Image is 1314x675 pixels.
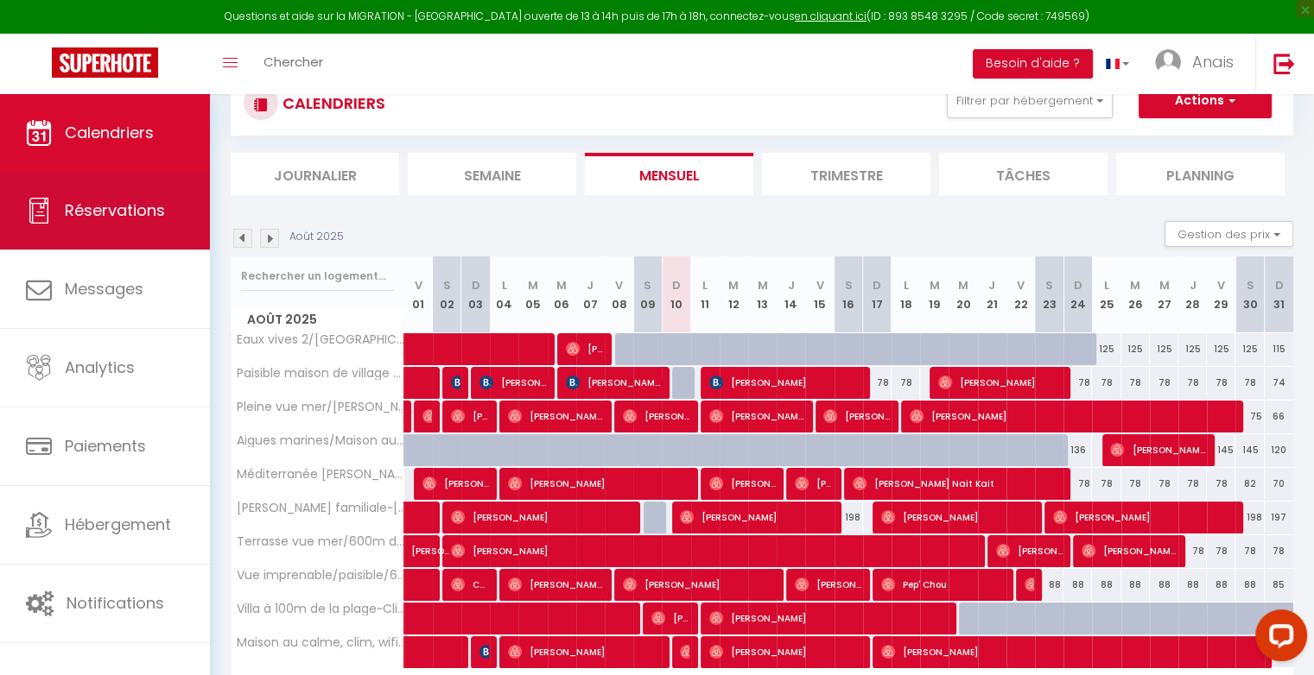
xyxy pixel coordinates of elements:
[1235,569,1264,601] div: 88
[1207,333,1235,365] div: 125
[234,602,407,615] span: Villa à 100m de la plage~Clim~Spa~Jardin~Parking
[605,256,633,333] th: 08
[1063,367,1092,399] div: 78
[1265,434,1293,466] div: 120
[1235,468,1264,500] div: 82
[1265,333,1293,365] div: 115
[231,153,399,195] li: Journalier
[709,366,861,399] span: [PERSON_NAME]
[1155,49,1181,75] img: ...
[1235,367,1264,399] div: 78
[232,307,403,332] span: Août 2025
[1082,534,1177,567] span: [PERSON_NAME]
[823,400,890,432] span: [PERSON_NAME]
[795,568,861,601] span: [PERSON_NAME]
[835,256,863,333] th: 16
[1121,367,1150,399] div: 78
[528,277,538,293] abbr: M
[65,278,143,300] span: Messages
[1063,256,1092,333] th: 24
[1121,333,1150,365] div: 125
[1063,468,1092,500] div: 78
[863,256,892,333] th: 17
[1150,569,1178,601] div: 88
[1110,433,1205,466] span: [PERSON_NAME]
[1130,277,1140,293] abbr: M
[404,256,433,333] th: 01
[1178,569,1207,601] div: 88
[795,9,866,23] a: en cliquant ici
[490,256,518,333] th: 04
[461,256,490,333] th: 03
[234,401,407,413] span: Pleine vue mer/[PERSON_NAME]/Bel appartement proche plage
[709,467,776,500] span: [PERSON_NAME]
[1178,468,1207,500] div: 78
[234,569,407,582] span: Vue imprenable/paisible/600m de la plage/parking
[408,153,576,195] li: Semaine
[234,468,407,481] span: Méditerranée [PERSON_NAME]/Appartement climatisé, vue imprenable et parking
[1142,34,1255,94] a: ... Anais
[502,277,507,293] abbr: L
[415,277,422,293] abbr: V
[1121,468,1150,500] div: 78
[1053,501,1234,533] span: [PERSON_NAME]
[1265,502,1293,533] div: 197
[566,366,661,399] span: [PERSON_NAME]
[1178,535,1207,567] div: 78
[1092,333,1120,365] div: 125
[633,256,662,333] th: 09
[1275,277,1284,293] abbr: D
[1265,401,1293,432] div: 66
[939,153,1108,195] li: Tâches
[1235,535,1264,567] div: 78
[1246,277,1254,293] abbr: S
[234,434,407,447] span: Aigues marines/Maison au calme~clim~parking~6min à pied de la mer
[52,47,158,78] img: Super Booking
[65,356,135,378] span: Analytics
[1092,569,1120,601] div: 88
[1217,277,1225,293] abbr: V
[422,400,432,432] span: [PERSON_NAME]
[411,526,451,558] span: [PERSON_NAME]
[548,256,576,333] th: 06
[576,256,605,333] th: 07
[234,333,407,346] span: Eaux vives 2/[GEOGRAPHIC_DATA]/clim/piscine commune/plage à 850m
[644,277,651,293] abbr: S
[566,332,604,365] span: [PERSON_NAME]
[728,277,739,293] abbr: M
[443,277,451,293] abbr: S
[910,400,1233,432] span: [PERSON_NAME]
[65,122,154,143] span: Calendriers
[1207,468,1235,500] div: 78
[938,366,1062,399] span: [PERSON_NAME]
[845,277,853,293] abbr: S
[1092,468,1120,500] div: 78
[1207,434,1235,466] div: 145
[978,256,1006,333] th: 21
[623,400,689,432] span: [PERSON_NAME]
[508,467,689,500] span: [PERSON_NAME]
[1178,256,1207,333] th: 28
[662,256,690,333] th: 10
[892,256,920,333] th: 18
[615,277,623,293] abbr: V
[1063,569,1092,601] div: 88
[404,535,433,568] a: [PERSON_NAME]
[949,256,977,333] th: 20
[1025,568,1034,601] span: [PERSON_NAME]
[853,467,1062,500] span: [PERSON_NAME] Nait Kait
[1265,367,1293,399] div: 74
[479,366,546,399] span: [PERSON_NAME]
[881,501,1033,533] span: [PERSON_NAME]
[1035,569,1063,601] div: 88
[816,277,823,293] abbr: V
[904,277,909,293] abbr: L
[1273,53,1295,74] img: logout
[1207,367,1235,399] div: 78
[508,635,660,668] span: [PERSON_NAME]
[709,602,947,634] span: [PERSON_NAME]
[1063,434,1092,466] div: 136
[479,635,489,668] span: [PERSON_NAME]
[1150,367,1178,399] div: 78
[1150,256,1178,333] th: 27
